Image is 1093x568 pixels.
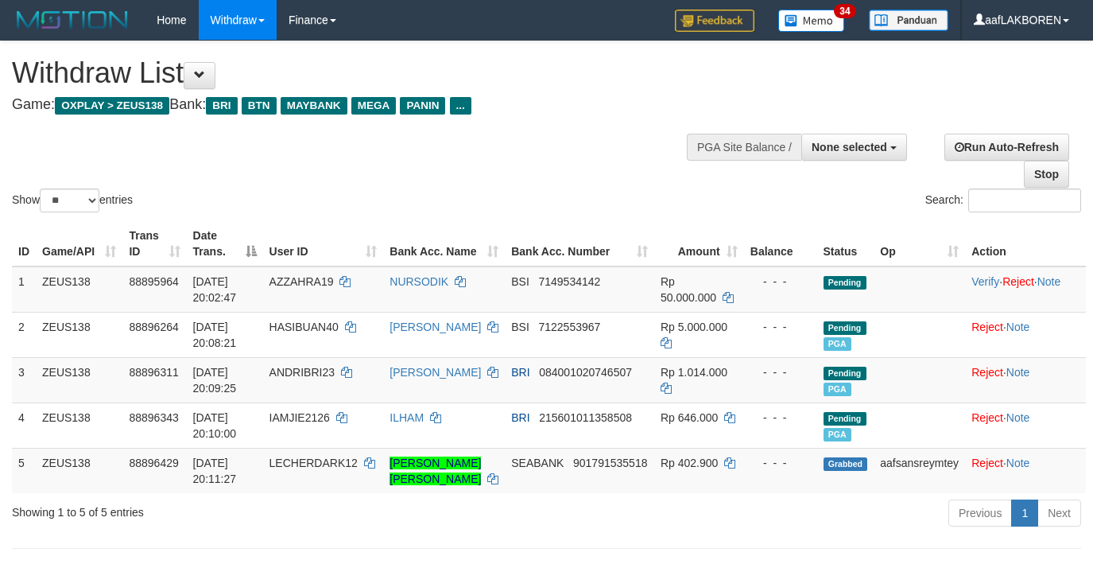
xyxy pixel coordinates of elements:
span: Rp 1.014.000 [661,366,727,379]
th: Status [817,221,874,266]
td: ZEUS138 [36,357,122,403]
td: 5 [12,448,36,493]
th: Bank Acc. Name: activate to sort column ascending [383,221,505,266]
div: Showing 1 to 5 of 5 entries [12,498,444,520]
a: Reject [971,457,1003,469]
th: Action [965,221,1086,266]
div: - - - [750,364,811,380]
a: Previous [948,500,1012,527]
span: Rp 646.000 [661,411,718,424]
div: - - - [750,455,811,471]
span: 88896264 [129,321,178,333]
span: BSI [511,275,529,288]
span: BRI [511,411,529,424]
select: Showentries [40,189,99,212]
th: User ID: activate to sort column ascending [263,221,384,266]
a: Reject [1002,275,1034,288]
span: MAYBANK [281,97,347,115]
span: Marked by aafanarl [824,383,851,396]
span: BRI [511,366,529,379]
th: Op: activate to sort column ascending [874,221,965,266]
td: · [965,357,1086,403]
div: - - - [750,319,811,335]
a: Note [1037,275,1061,288]
span: ... [450,97,471,115]
td: 3 [12,357,36,403]
td: ZEUS138 [36,266,122,313]
span: Rp 50.000.000 [661,275,716,304]
span: Copy 7149534142 to clipboard [538,275,600,288]
span: Pending [824,276,866,290]
span: Copy 215601011358508 to clipboard [539,411,632,424]
th: Amount: activate to sort column ascending [654,221,744,266]
th: Balance [744,221,817,266]
h4: Game: Bank: [12,97,713,113]
img: panduan.png [869,10,948,31]
span: [DATE] 20:09:25 [193,366,237,395]
span: PANIN [400,97,445,115]
th: Date Trans.: activate to sort column descending [187,221,263,266]
span: MEGA [351,97,397,115]
span: [DATE] 20:08:21 [193,321,237,349]
h1: Withdraw List [12,57,713,89]
button: None selected [801,134,907,161]
td: 1 [12,266,36,313]
div: - - - [750,410,811,426]
span: None selected [812,141,887,154]
td: aafsansreymtey [874,448,965,493]
span: 88895964 [129,275,178,288]
span: Copy 084001020746507 to clipboard [539,366,632,379]
a: Next [1037,500,1081,527]
a: Note [1006,457,1030,469]
a: [PERSON_NAME] [PERSON_NAME] [390,457,481,485]
span: [DATE] 20:10:00 [193,411,237,440]
td: ZEUS138 [36,312,122,357]
th: Bank Acc. Number: activate to sort column ascending [505,221,654,266]
span: 88896343 [129,411,178,424]
span: BRI [206,97,237,115]
a: Stop [1024,161,1069,188]
span: SEABANK [511,457,564,469]
a: Note [1006,321,1030,333]
img: Button%20Memo.svg [778,10,845,32]
span: 88896429 [129,457,178,469]
a: ILHAM [390,411,424,424]
td: · [965,448,1086,493]
a: [PERSON_NAME] [390,366,481,379]
td: · [965,403,1086,448]
td: 2 [12,312,36,357]
img: Feedback.jpg [675,10,754,32]
span: BTN [242,97,277,115]
label: Search: [925,189,1081,212]
a: NURSODIK [390,275,448,288]
a: Run Auto-Refresh [944,134,1069,161]
span: BSI [511,321,529,333]
a: [PERSON_NAME] [390,321,481,333]
td: 4 [12,403,36,448]
span: Pending [824,412,866,426]
a: Reject [971,366,1003,379]
th: Game/API: activate to sort column ascending [36,221,122,266]
input: Search: [968,189,1081,212]
span: ANDRIBRI23 [269,366,335,379]
span: IAMJIE2126 [269,411,330,424]
a: Reject [971,321,1003,333]
div: - - - [750,274,811,290]
th: Trans ID: activate to sort column ascending [122,221,186,266]
span: Grabbed [824,457,868,471]
span: 88896311 [129,366,178,379]
img: MOTION_logo.png [12,8,133,32]
span: Pending [824,321,866,335]
span: HASIBUAN40 [269,321,339,333]
span: AZZAHRA19 [269,275,334,288]
span: 34 [834,4,855,18]
td: · · [965,266,1086,313]
span: Copy 901791535518 to clipboard [573,457,647,469]
span: Marked by aafsolysreylen [824,337,851,351]
div: PGA Site Balance / [687,134,801,161]
a: Reject [971,411,1003,424]
a: 1 [1011,500,1038,527]
a: Verify [971,275,999,288]
span: Pending [824,367,866,380]
span: [DATE] 20:02:47 [193,275,237,304]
